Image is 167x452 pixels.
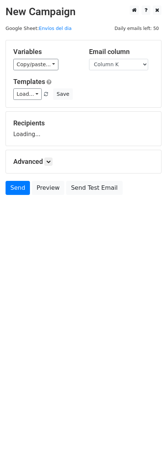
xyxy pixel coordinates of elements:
small: Google Sheet: [6,26,72,31]
h2: New Campaign [6,6,161,18]
h5: Email column [89,48,154,56]
a: Templates [13,78,45,85]
h5: Variables [13,48,78,56]
a: Send [6,181,30,195]
a: Envíos del dia [39,26,72,31]
h5: Advanced [13,158,154,166]
a: Copy/paste... [13,59,58,70]
button: Save [53,88,72,100]
a: Load... [13,88,42,100]
span: Daily emails left: 50 [112,24,161,33]
a: Send Test Email [66,181,122,195]
a: Preview [32,181,64,195]
div: Loading... [13,119,154,138]
h5: Recipients [13,119,154,127]
a: Daily emails left: 50 [112,26,161,31]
